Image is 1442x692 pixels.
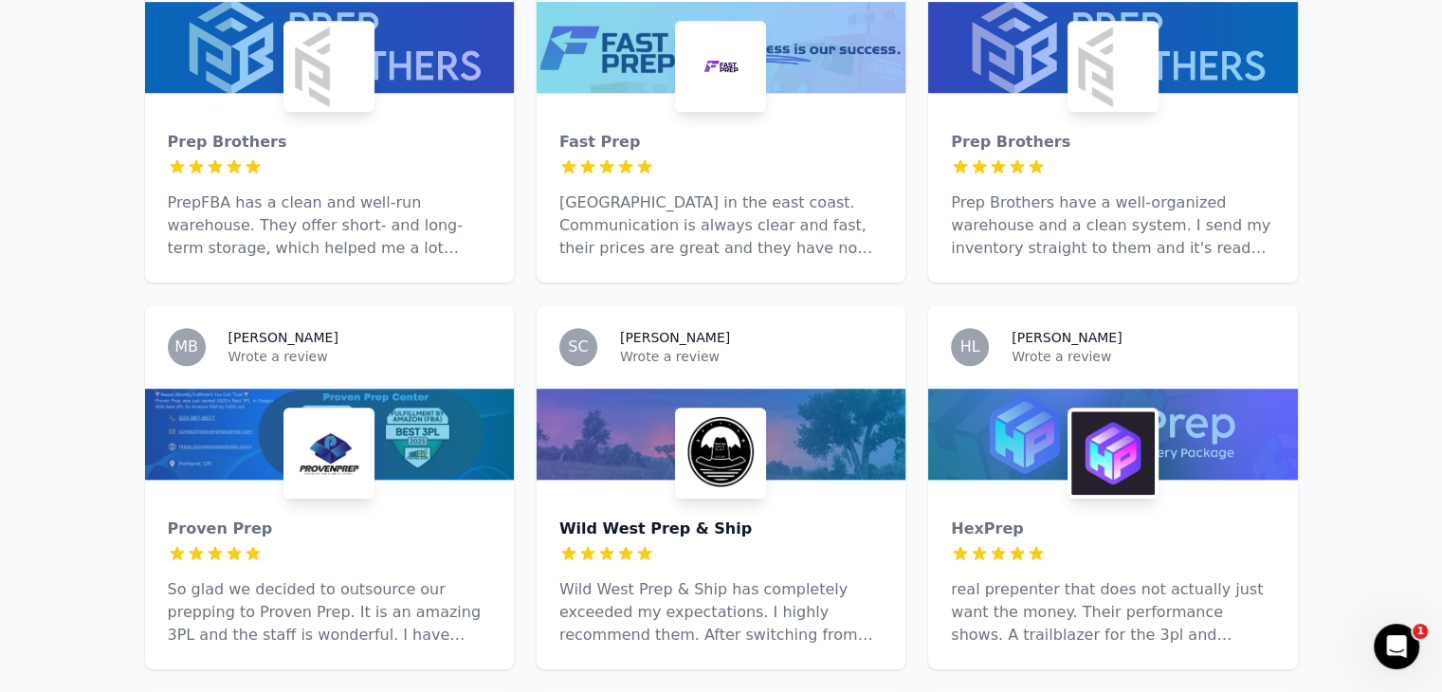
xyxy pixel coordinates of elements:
p: [GEOGRAPHIC_DATA] in the east coast. Communication is always clear and fast, their prices are gre... [559,191,883,260]
p: Wrote a review [1012,347,1274,366]
a: MB[PERSON_NAME]Wrote a reviewProven PrepProven PrepSo glad we decided to outsource our prepping t... [145,305,514,669]
p: PrepFBA has a clean and well-run warehouse. They offer short- and long-term storage, which helped... [168,191,491,260]
iframe: Intercom live chat [1374,624,1419,669]
a: HL[PERSON_NAME]Wrote a reviewHexPrepHexPrepreal prepenter that does not actually just want the mo... [928,305,1297,669]
h3: [PERSON_NAME] [228,328,338,347]
img: Fast Prep [679,25,762,108]
h3: [PERSON_NAME] [1012,328,1122,347]
div: Wild West Prep & Ship [559,518,883,540]
span: MB [174,339,198,355]
div: HexPrep [951,518,1274,540]
span: SC [568,339,588,355]
img: Proven Prep [287,411,371,495]
div: Fast Prep [559,131,883,154]
img: Prep Brothers [287,25,371,108]
div: Prep Brothers [951,131,1274,154]
img: HexPrep [1071,411,1155,495]
span: HL [960,339,980,355]
div: Proven Prep [168,518,491,540]
div: Prep Brothers [168,131,491,154]
p: So glad we decided to outsource our prepping to Proven Prep. It is an amazing 3PL and the staff i... [168,578,491,646]
p: Wild West Prep & Ship has completely exceeded my expectations. I highly recommend them. After swi... [559,578,883,646]
p: Wrote a review [228,347,491,366]
img: Prep Brothers [1071,25,1155,108]
h3: [PERSON_NAME] [620,328,730,347]
span: 1 [1413,624,1428,639]
p: Prep Brothers have a well-organized warehouse and a clean system. I send my inventory straight to... [951,191,1274,260]
p: Wrote a review [620,347,883,366]
img: Wild West Prep & Ship [679,411,762,495]
a: SC[PERSON_NAME]Wrote a reviewWild West Prep & ShipWild West Prep & ShipWild West Prep & Ship has ... [537,305,905,669]
p: real prepenter that does not actually just want the money. Their performance shows. A trailblazer... [951,578,1274,646]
